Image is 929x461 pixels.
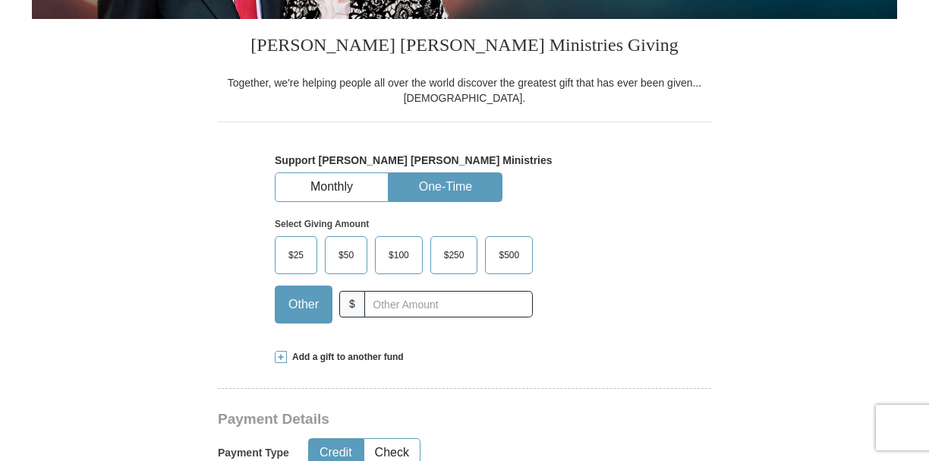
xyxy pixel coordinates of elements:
[436,244,472,267] span: $250
[381,244,417,267] span: $100
[218,411,605,428] h3: Payment Details
[389,173,502,201] button: One-Time
[281,293,326,316] span: Other
[339,291,365,317] span: $
[281,244,311,267] span: $25
[276,173,388,201] button: Monthly
[491,244,527,267] span: $500
[218,447,289,459] h5: Payment Type
[287,351,404,364] span: Add a gift to another fund
[275,219,369,229] strong: Select Giving Amount
[218,19,711,75] h3: [PERSON_NAME] [PERSON_NAME] Ministries Giving
[331,244,361,267] span: $50
[275,154,654,167] h5: Support [PERSON_NAME] [PERSON_NAME] Ministries
[218,75,711,106] div: Together, we're helping people all over the world discover the greatest gift that has ever been g...
[364,291,533,317] input: Other Amount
